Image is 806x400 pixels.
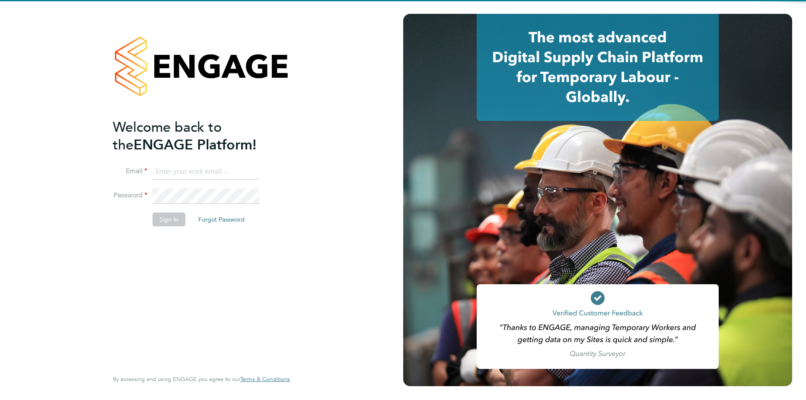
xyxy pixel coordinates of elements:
a: Terms & Conditions [240,376,290,383]
span: Welcome back to the [113,119,222,153]
label: Email [113,167,147,176]
input: Enter your work email... [153,164,259,180]
button: Forgot Password [191,213,252,226]
span: By accessing and using ENGAGE you agree to our [113,375,290,383]
button: Sign In [153,213,185,226]
label: Password [113,191,147,200]
h2: ENGAGE Platform! [113,118,281,154]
